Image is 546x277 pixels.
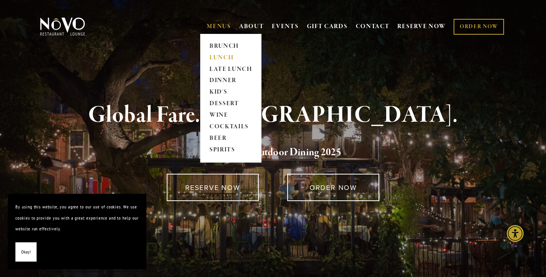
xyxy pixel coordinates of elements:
img: Novo Restaurant &amp; Lounge [39,17,87,36]
a: GIFT CARDS [307,19,348,34]
a: ORDER NOW [287,174,379,201]
a: BEER [207,133,255,144]
a: KID'S [207,87,255,98]
button: Okay! [15,242,37,262]
a: DINNER [207,75,255,87]
a: Voted Best Outdoor Dining 202 [205,146,336,160]
h2: 5 [53,144,494,161]
a: EVENTS [272,23,298,30]
a: ABOUT [239,23,264,30]
a: COCKTAILS [207,121,255,133]
a: MENUS [207,23,231,30]
strong: Global Fare. [GEOGRAPHIC_DATA]. [88,101,457,130]
a: DESSERT [207,98,255,110]
p: By using this website, you agree to our use of cookies. We use cookies to provide you with a grea... [15,201,139,235]
a: CONTACT [356,19,390,34]
a: RESERVE NOW [167,174,259,201]
a: WINE [207,110,255,121]
a: LUNCH [207,52,255,64]
a: ORDER NOW [454,19,504,35]
div: Accessibility Menu [507,225,524,242]
a: LATE LUNCH [207,64,255,75]
section: Cookie banner [8,194,146,269]
span: Okay! [21,247,31,258]
a: SPIRITS [207,144,255,156]
a: RESERVE NOW [397,19,446,34]
a: BRUNCH [207,40,255,52]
